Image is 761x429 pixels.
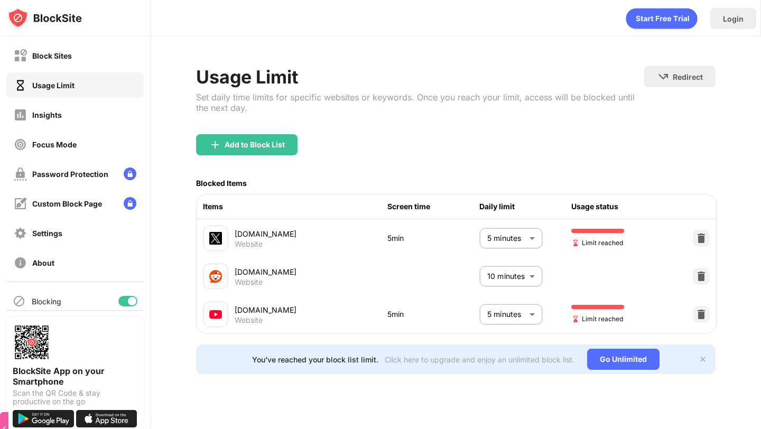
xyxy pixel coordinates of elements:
img: options-page-qr-code.png [13,323,51,361]
img: insights-off.svg [14,108,27,122]
span: Limit reached [571,238,623,248]
div: animation [626,8,698,29]
div: Usage Limit [196,66,644,88]
img: logo-blocksite.svg [7,7,82,29]
img: get-it-on-google-play.svg [13,410,74,427]
div: Blocking [32,297,61,306]
div: 5min [387,309,479,320]
p: 5 minutes [487,232,525,244]
div: Daily limit [479,201,571,212]
div: 5min [387,232,479,244]
div: Screen time [387,201,479,212]
div: Insights [32,110,62,119]
p: 10 minutes [487,271,525,282]
img: download-on-the-app-store.svg [76,410,137,427]
img: hourglass-end.svg [571,239,580,247]
div: Items [203,201,387,212]
div: [DOMAIN_NAME] [235,228,387,239]
img: time-usage-on.svg [14,79,27,92]
div: Block Sites [32,51,72,60]
div: Focus Mode [32,140,77,149]
img: customize-block-page-off.svg [14,197,27,210]
div: BlockSite App on your Smartphone [13,366,137,387]
div: Login [723,14,744,23]
img: favicons [209,270,222,283]
div: You’ve reached your block list limit. [252,355,378,364]
img: blocking-icon.svg [13,295,25,307]
p: 5 minutes [487,309,525,320]
div: Website [235,315,263,325]
div: Blocked Items [196,179,247,188]
div: Usage Limit [32,81,75,90]
span: Limit reached [571,314,623,324]
div: Scan the QR Code & stay productive on the go [13,389,137,406]
div: Website [235,239,263,249]
div: Usage status [571,201,663,212]
img: x-button.svg [699,355,707,363]
img: lock-menu.svg [124,167,136,180]
div: Add to Block List [225,141,285,149]
img: favicons [209,232,222,245]
img: focus-off.svg [14,138,27,151]
div: Settings [32,229,62,238]
div: About [32,258,54,267]
img: settings-off.svg [14,227,27,240]
div: Redirect [673,72,703,81]
div: [DOMAIN_NAME] [235,266,387,277]
img: lock-menu.svg [124,197,136,210]
div: Click here to upgrade and enjoy an unlimited block list. [385,355,574,364]
img: about-off.svg [14,256,27,269]
div: Set daily time limits for specific websites or keywords. Once you reach your limit, access will b... [196,92,644,113]
div: [DOMAIN_NAME] [235,304,387,315]
div: Website [235,277,263,287]
div: Go Unlimited [587,349,660,370]
div: Password Protection [32,170,108,179]
img: password-protection-off.svg [14,167,27,181]
img: favicons [209,308,222,321]
div: Custom Block Page [32,199,102,208]
img: block-off.svg [14,49,27,62]
img: hourglass-end.svg [571,315,580,323]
